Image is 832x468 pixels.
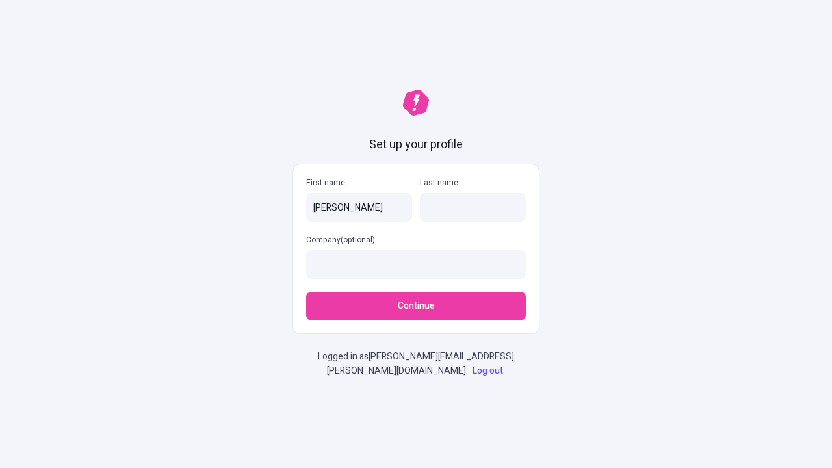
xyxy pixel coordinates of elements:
[306,250,526,279] input: Company(optional)
[306,193,412,222] input: First name
[306,292,526,320] button: Continue
[420,177,526,188] p: Last name
[306,235,526,245] p: Company
[341,234,375,246] span: (optional)
[470,364,506,378] a: Log out
[292,350,539,378] p: Logged in as [PERSON_NAME][EMAIL_ADDRESS][PERSON_NAME][DOMAIN_NAME] .
[398,299,435,313] span: Continue
[369,136,463,153] h1: Set up your profile
[420,193,526,222] input: Last name
[306,177,412,188] p: First name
